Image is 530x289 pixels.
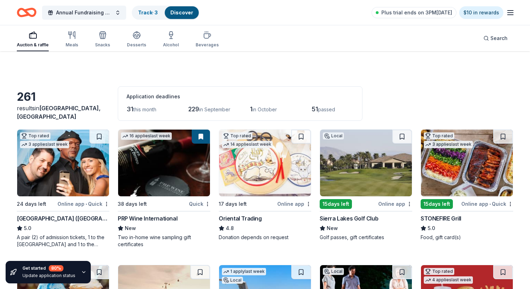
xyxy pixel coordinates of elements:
span: 51 [312,105,318,113]
div: Food, gift card(s) [421,234,513,241]
div: Get started [22,265,75,271]
div: 17 days left [219,200,247,208]
div: 24 days left [17,200,46,208]
div: 4 applies last week [424,276,473,284]
div: PRP Wine International [118,214,177,223]
div: 14 applies last week [222,141,273,148]
a: $10 in rewards [459,6,503,19]
div: Sierra Lakes Golf Club [320,214,378,223]
a: Image for Oriental TradingTop rated14 applieslast week17 days leftOnline appOriental Trading4.8Do... [219,129,311,241]
img: Image for STONEFIRE Grill [421,130,513,196]
div: 80 % [49,265,63,271]
div: Online app [378,199,412,208]
button: Annual Fundraising Event, Silent Auction, and Raffle [42,6,126,20]
a: Image for STONEFIRE GrillTop rated3 applieslast week15days leftOnline app•QuickSTONEFIRE Grill5.0... [421,129,513,241]
button: Desserts [127,28,146,51]
div: 16 applies last week [121,132,172,140]
div: Online app [277,199,311,208]
div: 15 days left [421,199,453,209]
div: Quick [189,199,210,208]
div: Golf passes, gift certificates [320,234,412,241]
div: Online app Quick [461,199,513,208]
span: New [327,224,338,232]
span: in September [199,106,230,112]
div: Top rated [222,132,252,139]
div: 38 days left [118,200,147,208]
button: Auction & raffle [17,28,49,51]
div: Local [323,268,344,275]
div: A pair (2) of admission tickets, 1 to the [GEOGRAPHIC_DATA] and 1 to the [GEOGRAPHIC_DATA] [17,234,109,248]
div: Local [323,132,344,139]
span: 5.0 [428,224,435,232]
span: • [489,201,491,207]
button: Alcohol [163,28,179,51]
span: Annual Fundraising Event, Silent Auction, and Raffle [56,8,112,17]
a: Plus trial ends on 3PM[DATE] [372,7,456,18]
div: Donation depends on request [219,234,311,241]
div: Local [222,277,243,284]
span: in October [252,106,277,112]
span: in [17,105,101,120]
div: Beverages [196,42,219,48]
span: this month [133,106,156,112]
a: Image for Sierra Lakes Golf ClubLocal15days leftOnline appSierra Lakes Golf ClubNewGolf passes, g... [320,129,412,241]
div: Top rated [424,132,454,139]
img: Image for Sierra Lakes Golf Club [320,130,412,196]
span: Search [490,34,508,42]
button: Snacks [95,28,110,51]
div: Desserts [127,42,146,48]
div: Alcohol [163,42,179,48]
img: Image for PRP Wine International [118,130,210,196]
button: Meals [66,28,78,51]
div: Auction & raffle [17,42,49,48]
div: Two in-home wine sampling gift certificates [118,234,210,248]
div: Meals [66,42,78,48]
span: 4.8 [226,224,234,232]
div: results [17,104,109,121]
a: Track· 3 [138,9,158,15]
button: Search [478,31,513,45]
div: Top rated [20,132,50,139]
a: Discover [170,9,193,15]
div: Online app Quick [57,199,109,208]
span: • [86,201,87,207]
div: Snacks [95,42,110,48]
div: 15 days left [320,199,352,209]
img: Image for Oriental Trading [219,130,311,196]
span: 1 [250,105,252,113]
span: passed [318,106,335,112]
div: Application deadlines [127,92,354,101]
img: Image for Hollywood Wax Museum (Hollywood) [17,130,109,196]
div: [GEOGRAPHIC_DATA] ([GEOGRAPHIC_DATA]) [17,214,109,223]
span: [GEOGRAPHIC_DATA], [GEOGRAPHIC_DATA] [17,105,101,120]
div: Oriental Trading [219,214,262,223]
span: Plus trial ends on 3PM[DATE] [381,8,452,17]
button: Beverages [196,28,219,51]
div: 261 [17,90,109,104]
div: STONEFIRE Grill [421,214,461,223]
button: Track· 3Discover [132,6,199,20]
div: 3 applies last week [424,141,473,148]
div: 1 apply last week [222,268,266,275]
span: 229 [188,105,199,113]
span: 5.0 [24,224,31,232]
span: 31 [127,105,133,113]
a: Image for Hollywood Wax Museum (Hollywood)Top rated3 applieslast week24 days leftOnline app•Quick... [17,129,109,248]
a: Home [17,4,36,21]
div: 3 applies last week [20,141,69,148]
div: Update application status [22,273,75,278]
a: Image for PRP Wine International16 applieslast week38 days leftQuickPRP Wine InternationalNewTwo ... [118,129,210,248]
div: Top rated [424,268,454,275]
span: New [125,224,136,232]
